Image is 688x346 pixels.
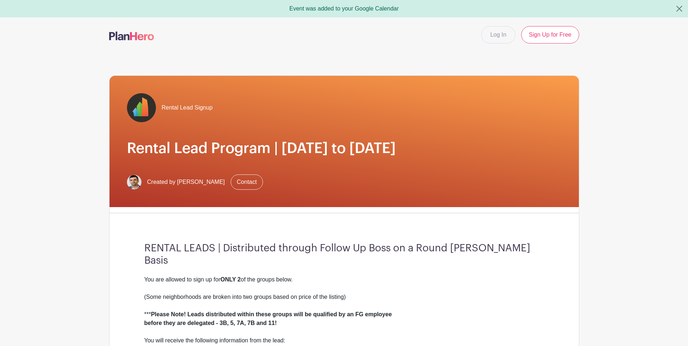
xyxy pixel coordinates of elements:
[144,242,544,267] h3: RENTAL LEADS | Distributed through Follow Up Boss on a Round [PERSON_NAME] Basis
[144,336,544,345] div: You will receive the following information from the lead:
[109,32,154,40] img: logo-507f7623f17ff9eddc593b1ce0a138ce2505c220e1c5a4e2b4648c50719b7d32.svg
[521,26,579,44] a: Sign Up for Free
[162,103,213,112] span: Rental Lead Signup
[231,174,263,190] a: Contact
[144,293,544,301] div: (Some neighborhoods are broken into two groups based on price of the listing)
[147,178,225,186] span: Created by [PERSON_NAME]
[221,276,241,283] strong: ONLY 2
[144,275,544,284] div: You are allowed to sign up for of the groups below.
[151,311,392,317] strong: Please Note! Leads distributed within these groups will be qualified by an FG employee
[127,93,156,122] img: fulton-grace-logo.jpeg
[127,175,141,189] img: Screen%20Shot%202023-02-21%20at%2010.54.51%20AM.png
[144,320,277,326] strong: before they are delegated - 3B, 5, 7A, 7B and 11!
[127,140,561,157] h1: Rental Lead Program | [DATE] to [DATE]
[481,26,515,44] a: Log In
